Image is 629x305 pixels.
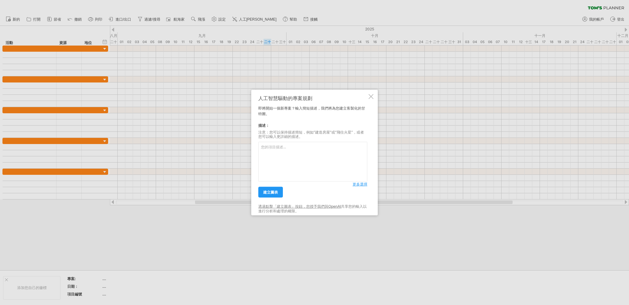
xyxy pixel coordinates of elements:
[341,204,363,209] font: 共享您的輸入
[258,204,341,209] a: 透過點擊「建立圖表」按鈕，您授予我們與OpenAI
[258,106,365,116] font: 即將開始一個新專案？輸入簡短描述，我們將為您建立客製化的甘特圖。
[258,123,269,127] font: 描述：
[258,130,364,138] font: 注意：您可以保持描述簡短，例如“建造房屋”或“飛往火星”，或者您可以輸入更詳細的描述。
[258,187,283,198] a: 建立圖表
[258,204,367,213] font: 以進行分析和處理的權限。
[258,95,312,101] font: 人工智慧驅動的專案規劃
[263,190,278,195] font: 建立圖表
[353,182,367,187] font: 更多選擇
[353,182,367,187] a: 更多選擇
